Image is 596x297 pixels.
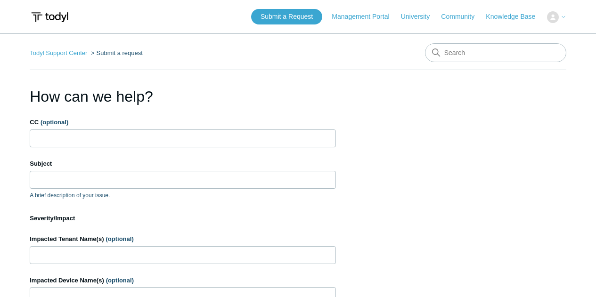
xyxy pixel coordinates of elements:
a: Management Portal [332,12,399,22]
li: Submit a request [89,49,143,56]
label: Severity/Impact [30,214,336,223]
h1: How can we help? [30,85,336,108]
label: CC [30,118,336,127]
input: Search [425,43,566,62]
a: Todyl Support Center [30,49,87,56]
p: A brief description of your issue. [30,191,336,200]
a: Community [441,12,484,22]
a: Knowledge Base [486,12,545,22]
span: (optional) [41,119,68,126]
span: (optional) [106,235,134,242]
label: Subject [30,159,336,169]
li: Todyl Support Center [30,49,89,56]
label: Impacted Device Name(s) [30,276,336,285]
img: Todyl Support Center Help Center home page [30,8,70,26]
span: (optional) [106,277,134,284]
label: Impacted Tenant Name(s) [30,234,336,244]
a: Submit a Request [251,9,322,24]
a: University [401,12,439,22]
